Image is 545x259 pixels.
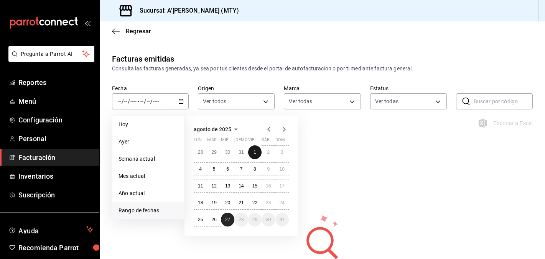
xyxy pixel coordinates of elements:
[18,77,93,88] span: Reportes
[150,98,153,104] span: /
[18,225,83,234] span: Ayuda
[18,243,93,253] span: Recomienda Parrot
[275,137,285,145] abbr: domingo
[122,98,124,104] span: /
[234,162,248,176] button: 7 de agosto de 2025
[239,200,244,205] abbr: 21 de agosto de 2025
[275,196,289,210] button: 24 de agosto de 2025
[8,46,94,62] button: Pregunta a Parrot AI
[370,86,447,91] label: Estatus
[267,150,270,155] abbr: 2 de agosto de 2025
[262,213,275,226] button: 30 de agosto de 2025
[144,98,146,104] span: /
[207,137,216,145] abbr: martes
[234,137,280,145] abbr: jueves
[266,217,271,222] abbr: 30 de agosto de 2025
[221,213,234,226] button: 27 de agosto de 2025
[240,166,243,172] abbr: 7 de agosto de 2025
[280,217,285,222] abbr: 31 de agosto de 2025
[147,98,150,104] input: --
[211,217,216,222] abbr: 26 de agosto de 2025
[138,98,139,104] span: -
[112,65,533,73] div: Consulta las facturas generadas, ya sea por tus clientes desde el portal de autofacturacion o por...
[207,213,221,226] button: 26 de agosto de 2025
[198,217,203,222] abbr: 25 de agosto de 2025
[18,96,93,106] span: Menú
[198,200,203,205] abbr: 18 de agosto de 2025
[225,150,230,155] abbr: 30 de julio de 2025
[126,28,151,35] span: Regresar
[207,162,221,176] button: 5 de agosto de 2025
[248,137,254,145] abbr: viernes
[234,213,248,226] button: 28 de agosto de 2025
[234,145,248,159] button: 31 de julio de 2025
[234,196,248,210] button: 21 de agosto de 2025
[198,86,275,91] label: Origen
[112,28,151,35] button: Regresar
[119,189,178,197] span: Año actual
[211,150,216,155] abbr: 29 de julio de 2025
[262,162,275,176] button: 9 de agosto de 2025
[239,217,244,222] abbr: 28 de agosto de 2025
[254,150,256,155] abbr: 1 de agosto de 2025
[262,137,270,145] abbr: sábado
[252,217,257,222] abbr: 29 de agosto de 2025
[221,196,234,210] button: 20 de agosto de 2025
[119,121,178,129] span: Hoy
[18,115,93,125] span: Configuración
[266,200,271,205] abbr: 23 de agosto de 2025
[133,6,239,15] h3: Sucursal: A'[PERSON_NAME] (MTY)
[266,183,271,189] abbr: 16 de agosto de 2025
[262,179,275,193] button: 16 de agosto de 2025
[118,98,122,104] input: --
[275,162,289,176] button: 10 de agosto de 2025
[130,98,137,104] input: ----
[119,155,178,163] span: Semana actual
[140,98,144,104] input: --
[284,86,361,91] label: Marca
[194,213,207,226] button: 25 de agosto de 2025
[211,200,216,205] abbr: 19 de agosto de 2025
[252,200,257,205] abbr: 22 de agosto de 2025
[198,183,203,189] abbr: 11 de agosto de 2025
[248,179,262,193] button: 15 de agosto de 2025
[248,145,262,159] button: 1 de agosto de 2025
[281,150,283,155] abbr: 3 de agosto de 2025
[213,166,216,172] abbr: 5 de agosto de 2025
[119,172,178,180] span: Mes actual
[203,98,226,105] span: Ver todos
[194,126,231,132] span: agosto de 2025
[207,179,221,193] button: 12 de agosto de 2025
[225,200,230,205] abbr: 20 de agosto de 2025
[280,166,285,172] abbr: 10 de agosto de 2025
[18,134,93,144] span: Personal
[248,213,262,226] button: 29 de agosto de 2025
[18,171,93,181] span: Inventarios
[5,55,94,64] a: Pregunta a Parrot AI
[289,98,312,105] span: Ver todas
[21,50,82,58] span: Pregunta a Parrot AI
[221,137,228,145] abbr: miércoles
[474,94,533,109] input: Buscar por código
[128,98,130,104] span: /
[221,162,234,176] button: 6 de agosto de 2025
[18,152,93,163] span: Facturación
[199,166,202,172] abbr: 4 de agosto de 2025
[280,183,285,189] abbr: 17 de agosto de 2025
[262,145,275,159] button: 2 de agosto de 2025
[275,179,289,193] button: 17 de agosto de 2025
[194,162,207,176] button: 4 de agosto de 2025
[84,20,91,26] button: open_drawer_menu
[153,98,160,104] input: ----
[194,125,240,134] button: agosto de 2025
[239,150,244,155] abbr: 31 de julio de 2025
[112,53,174,65] div: Facturas emitidas
[239,183,244,189] abbr: 14 de agosto de 2025
[198,150,203,155] abbr: 28 de julio de 2025
[221,145,234,159] button: 30 de julio de 2025
[267,166,270,172] abbr: 9 de agosto de 2025
[112,86,189,91] label: Fecha
[254,166,256,172] abbr: 8 de agosto de 2025
[211,183,216,189] abbr: 12 de agosto de 2025
[207,145,221,159] button: 29 de julio de 2025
